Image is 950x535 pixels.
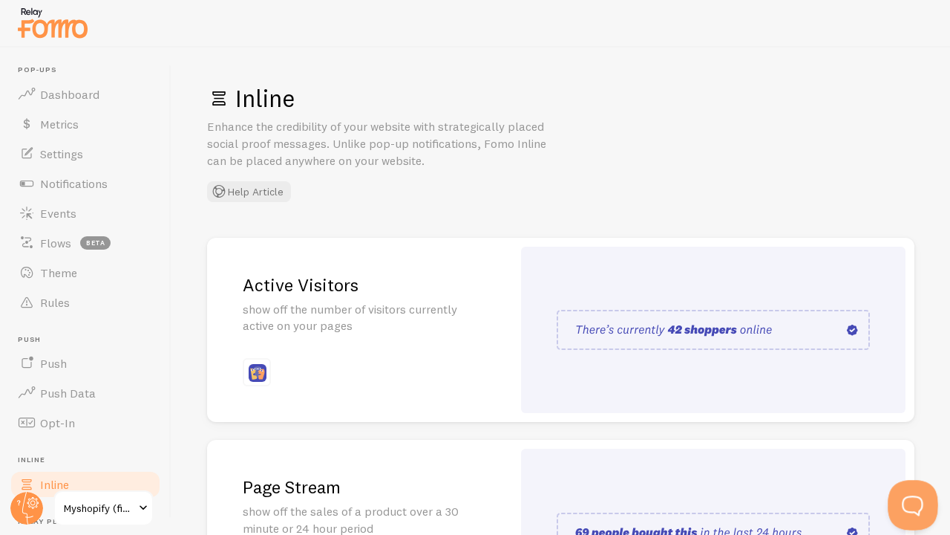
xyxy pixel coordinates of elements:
[249,364,266,382] img: fomo_icons_pageviews.svg
[9,109,162,139] a: Metrics
[207,181,291,202] button: Help Article
[888,480,938,531] iframe: Help Scout Beacon - Open
[9,470,162,499] a: Inline
[9,258,162,288] a: Theme
[243,301,476,335] p: show off the number of visitors currently active on your pages
[9,169,162,198] a: Notifications
[9,80,162,109] a: Dashboard
[9,228,162,258] a: Flows beta
[80,236,111,250] span: beta
[40,146,83,161] span: Settings
[9,198,162,228] a: Events
[40,477,69,492] span: Inline
[243,476,476,499] h2: Page Stream
[40,356,67,371] span: Push
[40,176,108,191] span: Notifications
[40,386,96,401] span: Push Data
[207,118,563,169] p: Enhance the credibility of your website with strategically placed social proof messages. Unlike p...
[18,65,162,75] span: Pop-ups
[40,415,75,430] span: Opt-In
[557,310,870,350] img: pageviews.svg
[40,236,71,250] span: Flows
[53,490,154,526] a: Myshopify (fizzcraft)
[40,87,99,102] span: Dashboard
[18,455,162,465] span: Inline
[40,265,77,280] span: Theme
[9,348,162,378] a: Push
[207,83,914,114] h1: Inline
[9,288,162,317] a: Rules
[64,499,134,517] span: Myshopify (fizzcraft)
[40,206,76,221] span: Events
[243,273,476,296] h2: Active Visitors
[40,117,79,132] span: Metrics
[18,335,162,345] span: Push
[9,408,162,438] a: Opt-In
[9,139,162,169] a: Settings
[9,378,162,408] a: Push Data
[16,4,90,42] img: fomo-relay-logo-orange.svg
[40,295,70,310] span: Rules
